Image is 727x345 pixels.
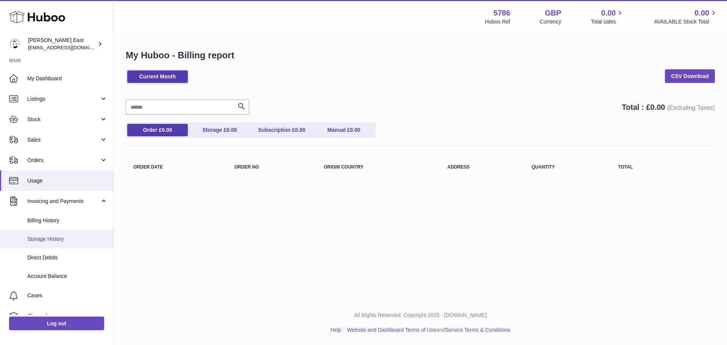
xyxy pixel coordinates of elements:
a: 0.00 Total sales [591,8,624,25]
span: Stock [27,116,100,123]
a: Service Terms & Conditions [445,327,510,333]
span: 0.00 [651,103,665,111]
h1: My Huboo - Billing report [126,49,715,61]
a: Website and Dashboard Terms of Use [347,327,436,333]
span: Channels [27,312,108,320]
p: All Rights Reserved. Copyright 2025 - [DOMAIN_NAME] [120,312,721,319]
div: [PERSON_NAME] East [28,37,96,51]
img: internalAdmin-5786@internal.huboo.com [9,38,20,50]
div: Huboo Ref [485,18,510,25]
span: (Excluding Taxes) [667,105,715,111]
strong: Total : £ [622,103,715,111]
span: 0.00 [162,127,172,133]
span: Orders [27,157,100,164]
th: Order no [227,157,316,177]
div: Currency [540,18,562,25]
th: Address [440,157,524,177]
th: Quantity [524,157,610,177]
strong: 5786 [493,8,510,18]
span: Cases [27,292,108,299]
a: Manual £0.00 [314,124,374,136]
strong: GBP [545,8,561,18]
span: 0.00 [350,127,360,133]
a: Help [331,327,342,333]
span: Storage History [27,236,108,243]
span: Listings [27,95,100,103]
span: Total sales [591,18,624,25]
th: Origin Country [316,157,440,177]
span: Invoicing and Payments [27,198,100,205]
a: 0.00 AVAILABLE Stock Total [654,8,718,25]
span: Usage [27,177,108,184]
span: Billing History [27,217,108,224]
span: [EMAIL_ADDRESS][DOMAIN_NAME] [28,44,111,50]
a: Current Month [127,70,188,83]
span: Direct Debits [27,254,108,261]
a: CSV Download [665,69,715,83]
span: 0.00 [601,8,616,18]
span: Sales [27,136,100,144]
a: Storage £0.00 [189,124,250,136]
a: Log out [9,317,104,330]
span: Account Balance [27,273,108,280]
span: 0.00 [295,127,305,133]
li: and [344,326,510,334]
a: Subscription £0.00 [251,124,312,136]
span: 0.00 [694,8,709,18]
th: Order Date [126,157,227,177]
span: My Dashboard [27,75,108,82]
a: Order £0.00 [127,124,188,136]
th: Total [610,157,678,177]
span: AVAILABLE Stock Total [654,18,718,25]
span: 0.00 [226,127,237,133]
